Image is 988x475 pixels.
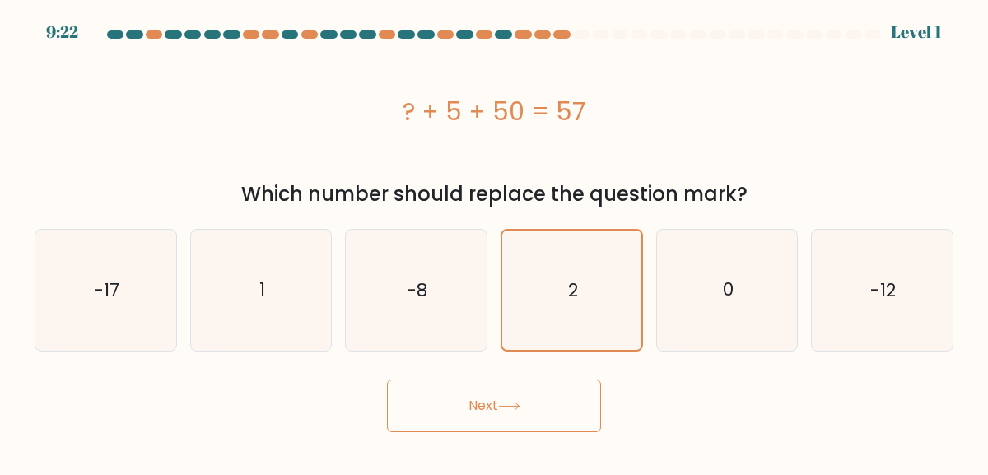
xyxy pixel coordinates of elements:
div: 9:22 [46,20,78,44]
button: Next [387,380,601,432]
text: 0 [723,277,734,303]
text: -8 [408,277,428,303]
text: -12 [871,277,897,303]
text: 1 [259,277,265,303]
text: 2 [568,277,578,303]
div: Level 1 [891,20,942,44]
div: ? + 5 + 50 = 57 [35,93,953,130]
div: Which number should replace the question mark? [44,179,944,209]
text: -17 [94,277,119,303]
